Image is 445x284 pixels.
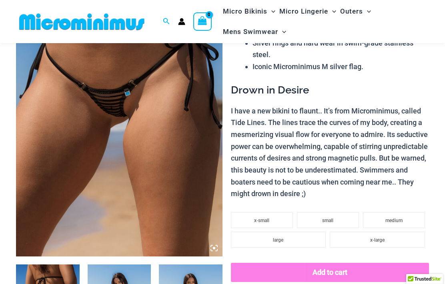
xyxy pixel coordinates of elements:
h3: Drown in Desire [231,83,429,97]
span: x-large [370,237,385,243]
a: Micro BikinisMenu ToggleMenu Toggle [221,1,277,22]
span: Outers [340,1,363,22]
span: large [273,237,283,243]
a: View Shopping Cart, empty [193,12,212,31]
span: Micro Bikinis [223,1,267,22]
li: medium [363,212,425,228]
span: Micro Lingerie [279,1,328,22]
a: Micro LingerieMenu ToggleMenu Toggle [277,1,338,22]
li: x-large [330,232,425,248]
span: Menu Toggle [278,22,286,42]
li: Silver rings and hard wear in swim-grade stainless steel. [253,37,429,61]
span: Menu Toggle [363,1,371,22]
span: Menu Toggle [328,1,336,22]
a: Search icon link [163,17,170,27]
li: Iconic Microminimus M silver flag. [253,61,429,73]
a: Account icon link [178,18,185,25]
p: I have a new bikini to flaunt.. It’s from Microminimus, called Tide Lines. The lines trace the cu... [231,105,429,200]
span: Menu Toggle [267,1,275,22]
li: small [297,212,359,228]
span: small [322,218,333,223]
span: medium [385,218,403,223]
img: MM SHOP LOGO FLAT [16,13,148,31]
li: large [231,232,326,248]
span: Mens Swimwear [223,22,278,42]
button: Add to cart [231,263,429,282]
a: Mens SwimwearMenu ToggleMenu Toggle [221,22,288,42]
li: x-small [231,212,293,228]
span: x-small [254,218,269,223]
a: OutersMenu ToggleMenu Toggle [338,1,373,22]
